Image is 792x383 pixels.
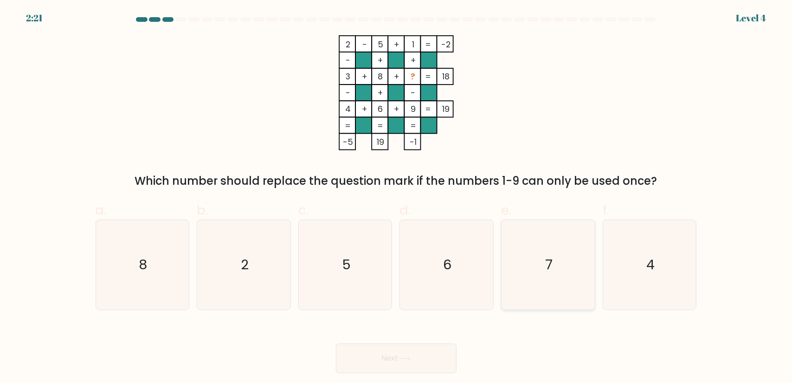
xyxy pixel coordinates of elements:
[342,255,351,274] text: 5
[378,71,383,82] tspan: 8
[412,39,414,50] tspan: 1
[442,104,450,115] tspan: 19
[736,11,766,25] div: Level 4
[336,344,457,373] button: Next
[409,136,416,148] tspan: -1
[425,39,431,50] tspan: =
[197,201,208,219] span: b.
[361,104,367,115] tspan: +
[393,71,399,82] tspan: +
[361,71,367,82] tspan: +
[377,120,383,131] tspan: =
[444,255,452,274] text: 6
[378,104,383,115] tspan: 6
[411,87,415,98] tspan: -
[603,201,609,219] span: f.
[101,173,691,189] div: Which number should replace the question mark if the numbers 1-9 can only be used once?
[425,71,431,82] tspan: =
[399,201,411,219] span: d.
[410,104,415,115] tspan: 9
[646,255,655,274] text: 4
[425,104,431,115] tspan: =
[345,87,350,98] tspan: -
[139,255,148,274] text: 8
[410,120,416,131] tspan: =
[377,136,384,148] tspan: 19
[345,71,350,82] tspan: 3
[393,39,399,50] tspan: +
[442,71,450,82] tspan: 18
[96,201,107,219] span: a.
[393,104,399,115] tspan: +
[345,39,350,50] tspan: 2
[342,136,353,148] tspan: -5
[298,201,309,219] span: c.
[345,54,350,66] tspan: -
[501,201,511,219] span: e.
[362,39,367,50] tspan: -
[545,255,553,274] text: 7
[377,54,383,66] tspan: +
[241,255,249,274] text: 2
[26,11,43,25] div: 2:21
[410,54,416,66] tspan: +
[441,39,451,50] tspan: -2
[345,120,351,131] tspan: =
[345,104,350,115] tspan: 4
[377,87,383,98] tspan: +
[378,39,383,50] tspan: 5
[411,71,415,82] tspan: ?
